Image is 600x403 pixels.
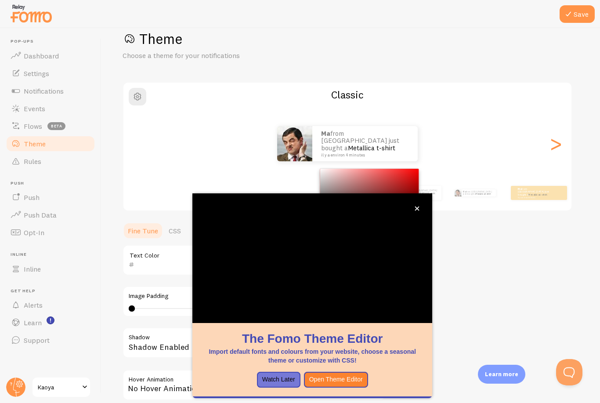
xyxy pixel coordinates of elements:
small: il y a environ 4 minutes [401,195,437,197]
button: close, [412,204,422,213]
span: Inline [24,265,41,273]
div: Chrome color picker [320,169,419,243]
a: Events [5,100,96,117]
span: beta [47,122,65,130]
a: Kaoya [32,377,91,398]
span: Rules [24,157,41,166]
a: Support [5,331,96,349]
a: Notifications [5,82,96,100]
p: Import default fonts and colours from your website, choose a seasonal theme or customize with CSS! [203,347,422,365]
small: il y a environ 4 minutes [321,153,406,157]
p: Choose a theme for your notifications [123,51,333,61]
strong: Ma [518,187,521,191]
p: Learn more [485,370,518,378]
span: Opt-In [24,228,44,237]
span: Dashboard [24,51,59,60]
span: Notifications [24,87,64,95]
div: No Hover Animation [123,370,386,400]
a: Settings [5,65,96,82]
span: Settings [24,69,49,78]
small: il y a environ 4 minutes [518,196,552,198]
h2: Classic [123,88,571,102]
a: Theme [5,135,96,152]
span: Inline [11,252,96,258]
label: Image Padding [129,292,380,300]
span: Push Data [24,211,57,219]
img: Fomo [277,126,312,161]
a: Metallica t-shirt [476,192,491,195]
p: from [GEOGRAPHIC_DATA] just bought a [321,130,409,157]
p: from [GEOGRAPHIC_DATA] just bought a [518,187,553,198]
strong: Ma [463,190,466,193]
span: Flows [24,122,42,131]
img: Fomo [320,186,334,200]
iframe: Help Scout Beacon - Open [556,359,582,385]
span: Push [24,193,40,202]
img: Fomo [454,189,461,196]
strong: Ma [321,129,330,138]
span: Learn [24,318,42,327]
a: Metallica t-shirt [416,191,435,195]
span: Pop-ups [11,39,96,44]
a: Learn [5,314,96,331]
span: Push [11,181,96,186]
a: Inline [5,260,96,278]
a: Push [5,189,96,206]
a: Opt-In [5,224,96,241]
img: fomo-relay-logo-orange.svg [9,2,53,25]
a: Alerts [5,296,96,314]
span: Theme [24,139,46,148]
span: Kaoya [38,382,80,392]
p: from [GEOGRAPHIC_DATA] just bought a [401,189,438,197]
a: CSS [163,222,186,240]
a: Dashboard [5,47,96,65]
p: from [GEOGRAPHIC_DATA] just bought a [463,189,492,196]
a: Rules [5,152,96,170]
span: Get Help [11,288,96,294]
div: Next slide [550,112,561,175]
svg: <p>Watch New Feature Tutorials!</p> [47,316,54,324]
div: Shadow Enabled [123,327,386,359]
a: Push Data [5,206,96,224]
div: The Fomo Theme EditorImport default fonts and colours from your website, choose a seasonal theme ... [192,193,432,398]
h1: Theme [123,30,579,48]
span: Events [24,104,45,113]
h1: The Fomo Theme Editor [203,330,422,347]
a: Flows beta [5,117,96,135]
button: Watch Later [257,372,300,388]
button: Open Theme Editor [304,372,368,388]
a: Fine Tune [123,222,163,240]
span: Support [24,336,50,345]
span: Alerts [24,301,43,309]
a: Metallica t-shirt [348,144,395,152]
a: Metallica t-shirt [528,193,547,196]
div: Learn more [478,365,525,384]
